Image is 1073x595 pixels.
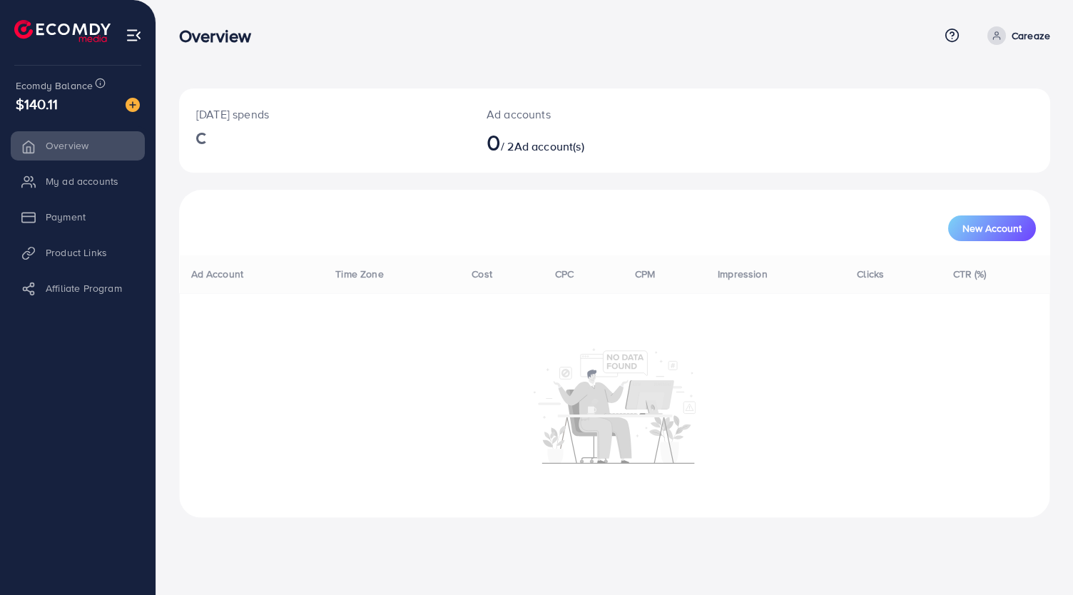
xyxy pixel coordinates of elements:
h3: Overview [179,26,263,46]
h2: / 2 [487,128,670,156]
img: logo [14,20,111,42]
span: $140.11 [16,93,58,114]
img: menu [126,27,142,44]
span: 0 [487,126,501,158]
span: Ad account(s) [514,138,584,154]
p: Careaze [1012,27,1050,44]
button: New Account [948,215,1036,241]
a: Careaze [982,26,1050,45]
p: Ad accounts [487,106,670,123]
img: image [126,98,140,112]
span: New Account [962,223,1022,233]
span: Ecomdy Balance [16,78,93,93]
p: [DATE] spends [196,106,452,123]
